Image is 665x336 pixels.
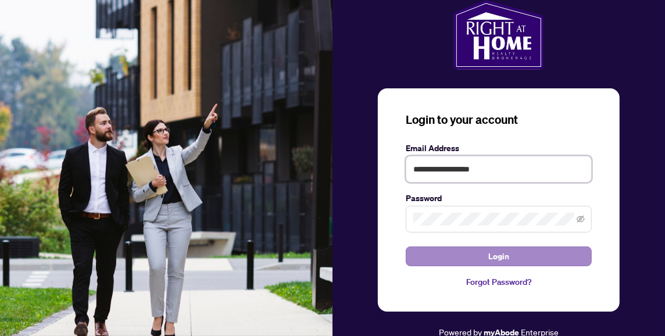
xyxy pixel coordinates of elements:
a: Forgot Password? [406,276,592,288]
button: Login [406,246,592,266]
h3: Login to your account [406,112,592,128]
span: eye-invisible [577,215,585,223]
label: Password [406,192,592,205]
span: Login [488,247,509,266]
label: Email Address [406,142,592,155]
